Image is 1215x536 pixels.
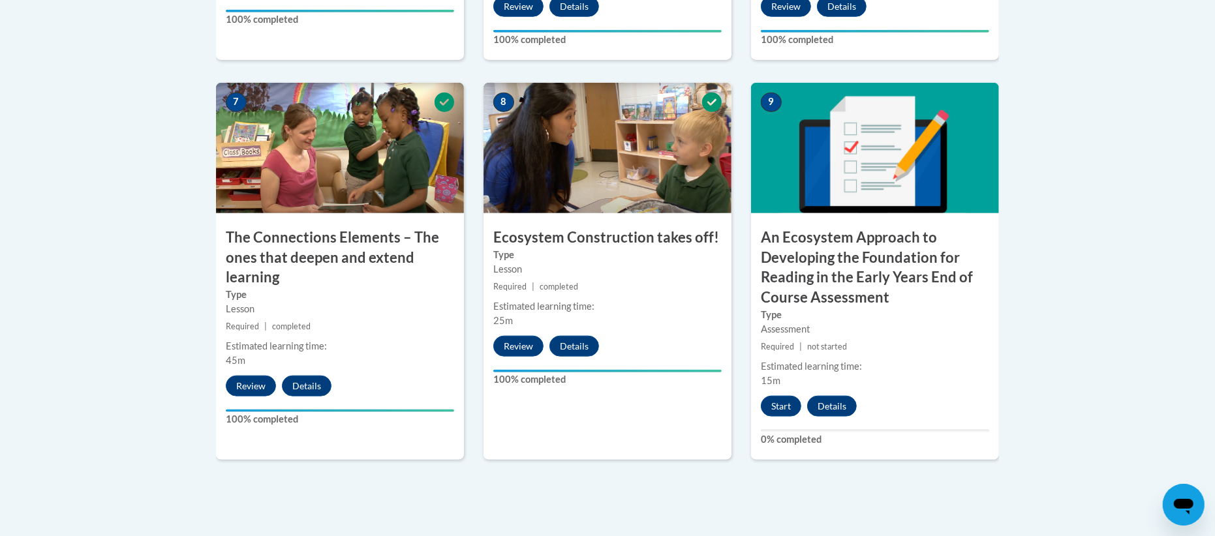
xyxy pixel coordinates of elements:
[761,375,780,386] span: 15m
[226,339,454,353] div: Estimated learning time:
[493,248,722,262] label: Type
[807,342,847,351] span: not started
[761,432,989,447] label: 0% completed
[493,336,544,357] button: Review
[761,322,989,336] div: Assessment
[216,228,464,288] h3: The Connections Elements – The ones that deepen and extend learning
[540,282,578,291] span: completed
[549,336,599,357] button: Details
[216,83,464,213] img: Course Image
[493,262,722,276] div: Lesson
[493,372,722,387] label: 100% completed
[761,342,794,351] span: Required
[226,376,276,396] button: Review
[226,355,245,366] span: 45m
[226,288,454,302] label: Type
[761,359,989,374] div: Estimated learning time:
[226,321,259,331] span: Required
[807,396,857,417] button: Details
[493,315,513,326] span: 25m
[493,282,527,291] span: Required
[272,321,311,331] span: completed
[493,299,722,314] div: Estimated learning time:
[226,412,454,426] label: 100% completed
[761,93,782,112] span: 9
[751,83,999,213] img: Course Image
[226,12,454,27] label: 100% completed
[761,30,989,33] div: Your progress
[226,93,247,112] span: 7
[761,396,801,417] button: Start
[226,409,454,412] div: Your progress
[484,83,731,213] img: Course Image
[761,33,989,47] label: 100% completed
[761,308,989,322] label: Type
[799,342,802,351] span: |
[532,282,534,291] span: |
[264,321,267,331] span: |
[1163,484,1205,526] iframe: Button to launch messaging window
[493,30,722,33] div: Your progress
[226,10,454,12] div: Your progress
[751,228,999,308] h3: An Ecosystem Approach to Developing the Foundation for Reading in the Early Years End of Course A...
[493,93,514,112] span: 8
[493,370,722,372] div: Your progress
[282,376,331,396] button: Details
[484,228,731,248] h3: Ecosystem Construction takes off!
[226,302,454,316] div: Lesson
[493,33,722,47] label: 100% completed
